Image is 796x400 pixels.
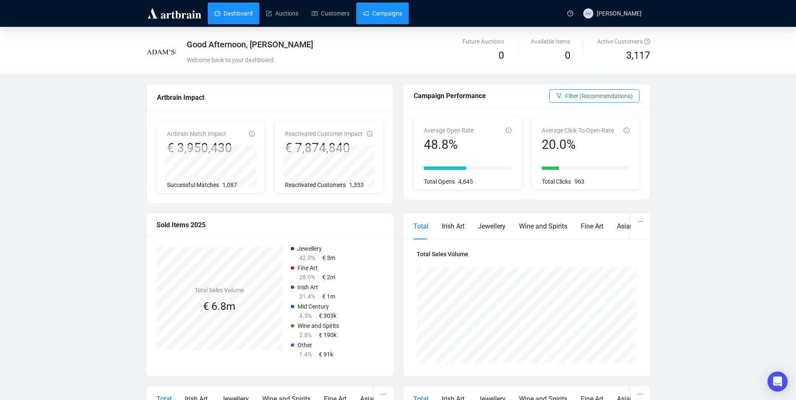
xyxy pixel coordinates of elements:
[624,127,629,133] span: info-circle
[498,49,504,61] span: 0
[167,140,232,156] div: € 3,950,430
[319,351,333,358] span: € 91k
[157,220,383,230] div: Sold Items 2025
[631,213,650,229] button: ellipsis
[266,3,298,24] a: Auctions
[157,92,383,103] div: Artbrain Impact
[146,7,203,20] img: logo
[285,140,363,156] div: € 7,874,840
[542,178,571,185] span: Total Clicks
[299,293,315,300] span: 21.4%
[167,130,226,137] span: Artbrain Match Impact
[458,178,473,185] span: 4,645
[424,137,474,153] div: 48.8%
[637,218,643,224] span: ellipsis
[147,37,176,67] img: 5f7b3e15015672000c94947a.jpg
[299,255,315,261] span: 42.0%
[637,391,643,397] span: ellipsis
[478,221,506,231] div: Jewellery
[299,312,312,319] span: 4.5%
[298,245,322,252] span: Jewellery
[285,182,346,188] span: Reactivated Customers
[298,342,312,348] span: Other
[424,178,455,185] span: Total Opens
[644,39,650,44] span: question-circle
[626,48,650,64] span: 3,117
[565,49,570,61] span: 0
[299,351,312,358] span: 1.4%
[298,265,318,271] span: Fine Art
[506,127,512,133] span: info-circle
[214,3,253,24] a: Dashboard
[549,89,639,103] button: Filter (Recommendations)
[556,93,562,99] span: filter
[519,221,567,231] div: Wine and Spirits
[299,274,315,281] span: 28.0%
[319,312,337,319] span: € 303k
[567,10,573,16] span: question-circle
[413,221,428,231] div: Total
[542,127,614,134] span: Average Click-To-Open-Rate
[285,130,363,137] span: Reactivated Customer Impact
[322,274,335,281] span: € 2m
[381,391,386,397] span: ellipsis
[597,10,642,17] span: [PERSON_NAME]
[249,131,255,137] span: info-circle
[462,37,504,46] div: Future Auctions
[195,286,244,295] h4: Total Sales Volume
[597,38,650,45] span: Active Customers
[299,332,312,338] span: 2.8%
[298,303,329,310] span: Mid Century
[542,137,614,153] div: 20.0%
[367,131,373,137] span: info-circle
[222,182,237,188] span: 1,087
[298,322,339,329] span: Wine and Spirits
[187,39,480,50] div: Good Afternoon, [PERSON_NAME]
[203,300,235,312] span: € 6.8m
[167,182,219,188] span: Successful Matches
[574,178,585,185] span: 963
[322,293,335,300] span: € 1m
[319,332,337,338] span: € 190k
[363,3,402,24] a: Campaigns
[417,249,637,259] h4: Total Sales Volume
[187,55,480,65] div: Welcome back to your dashboard.
[585,10,591,16] span: AM
[349,182,364,188] span: 1,353
[322,255,335,261] span: € 3m
[565,91,633,101] span: Filter (Recommendations)
[298,284,318,291] span: Irish Art
[581,221,603,231] div: Fine Art
[442,221,465,231] div: Irish Art
[767,371,788,392] div: Open Intercom Messenger
[424,127,474,134] span: Average Open Rate
[531,37,570,46] div: Available Items
[414,91,549,101] div: Campaign Performance
[617,221,644,231] div: Asian Art
[312,3,350,24] a: Customers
